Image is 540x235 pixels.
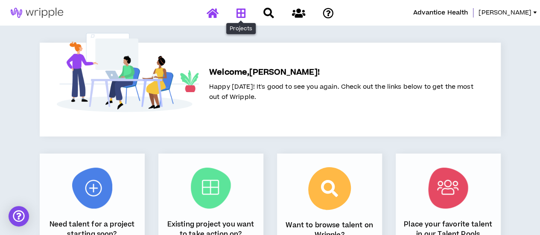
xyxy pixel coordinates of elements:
[479,8,531,17] span: [PERSON_NAME]
[209,67,473,78] h5: Welcome, [PERSON_NAME] !
[9,206,29,226] div: Open Intercom Messenger
[191,168,231,209] img: Current Projects
[428,168,468,209] img: Talent Pool
[226,23,256,34] div: Projects
[72,168,112,209] img: New Project
[413,8,468,17] span: Advantice Health
[209,82,473,102] span: Happy [DATE]! It's good to see you again. Check out the links below to get the most out of Wripple.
